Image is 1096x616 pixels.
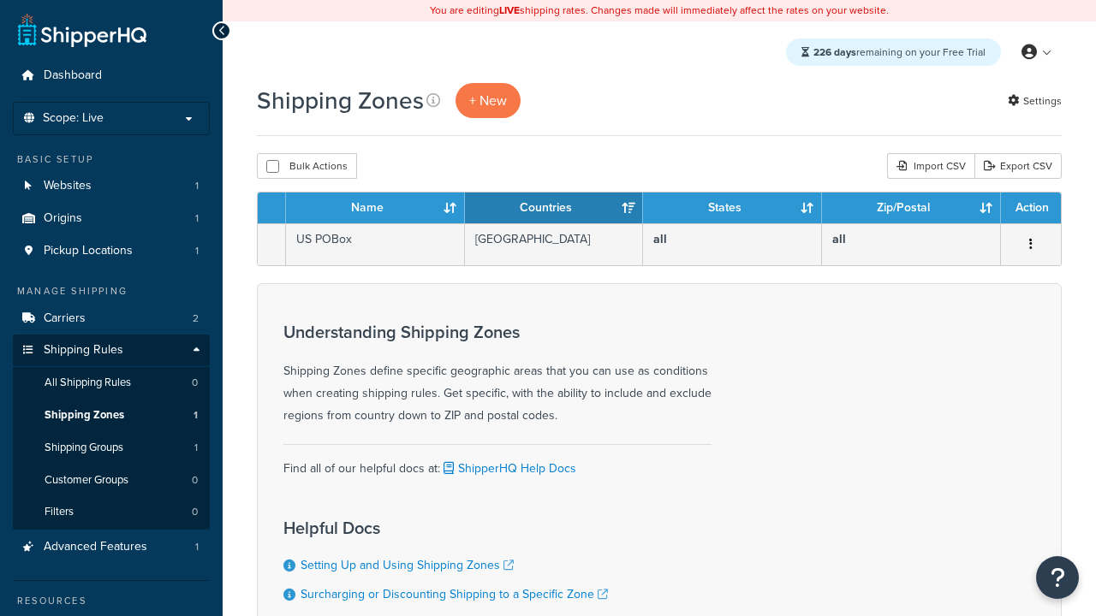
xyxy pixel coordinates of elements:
[195,179,199,193] span: 1
[195,211,199,226] span: 1
[283,323,712,341] h3: Understanding Shipping Zones
[45,376,131,390] span: All Shipping Rules
[13,432,210,464] a: Shipping Groups 1
[465,192,644,223] th: Countries: activate to sort column ascending
[13,531,210,563] a: Advanced Features 1
[283,323,712,427] div: Shipping Zones define specific geographic areas that you can use as conditions when creating ship...
[13,400,210,431] a: Shipping Zones 1
[283,518,608,537] h3: Helpful Docs
[469,91,507,110] span: + New
[44,68,102,83] span: Dashboard
[822,192,1001,223] th: Zip/Postal: activate to sort column ascending
[13,303,210,335] li: Carriers
[13,496,210,528] li: Filters
[1036,556,1079,599] button: Open Resource Center
[13,335,210,530] li: Shipping Rules
[13,400,210,431] li: Shipping Zones
[45,441,123,455] span: Shipping Groups
[13,531,210,563] li: Advanced Features
[13,303,210,335] a: Carriers 2
[301,556,514,574] a: Setting Up and Using Shipping Zones
[192,376,198,390] span: 0
[44,343,123,358] span: Shipping Rules
[257,153,357,179] button: Bulk Actions
[465,223,644,265] td: [GEOGRAPHIC_DATA]
[13,465,210,496] a: Customer Groups 0
[194,408,198,423] span: 1
[18,13,146,47] a: ShipperHQ Home
[193,311,199,326] span: 2
[44,179,92,193] span: Websites
[257,84,424,117] h1: Shipping Zones
[13,465,210,496] li: Customer Groups
[440,459,576,477] a: ShipperHQ Help Docs
[13,203,210,234] li: Origins
[13,170,210,202] a: Websites 1
[13,367,210,399] a: All Shipping Rules 0
[44,311,86,326] span: Carriers
[13,594,210,608] div: Resources
[832,230,846,248] b: all
[813,44,856,60] strong: 226 days
[13,170,210,202] li: Websites
[286,192,465,223] th: Name: activate to sort column ascending
[192,473,198,488] span: 0
[456,83,521,118] a: + New
[887,153,974,179] div: Import CSV
[44,540,147,554] span: Advanced Features
[653,230,667,248] b: all
[13,235,210,267] li: Pickup Locations
[286,223,465,265] td: US POBox
[974,153,1062,179] a: Export CSV
[1008,89,1062,113] a: Settings
[13,60,210,92] a: Dashboard
[194,441,198,455] span: 1
[301,585,608,603] a: Surcharging or Discounting Shipping to a Specific Zone
[13,432,210,464] li: Shipping Groups
[192,505,198,519] span: 0
[283,444,712,480] div: Find all of our helpful docs at:
[499,3,520,18] b: LIVE
[45,505,74,519] span: Filters
[13,284,210,299] div: Manage Shipping
[13,335,210,366] a: Shipping Rules
[45,473,128,488] span: Customer Groups
[13,367,210,399] li: All Shipping Rules
[195,244,199,258] span: 1
[44,244,133,258] span: Pickup Locations
[13,203,210,234] a: Origins 1
[643,192,822,223] th: States: activate to sort column ascending
[45,408,124,423] span: Shipping Zones
[786,38,1001,66] div: remaining on your Free Trial
[1001,192,1061,223] th: Action
[13,496,210,528] a: Filters 0
[44,211,82,226] span: Origins
[13,152,210,167] div: Basic Setup
[195,540,199,554] span: 1
[43,111,104,126] span: Scope: Live
[13,235,210,267] a: Pickup Locations 1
